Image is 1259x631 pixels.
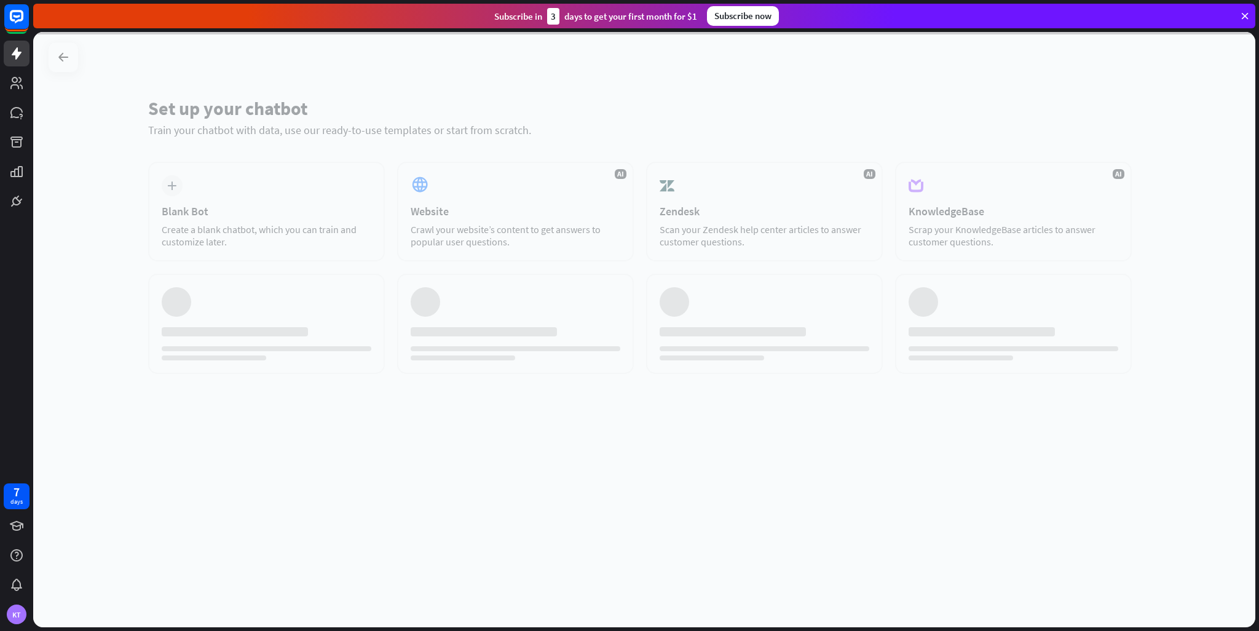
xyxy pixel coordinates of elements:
[707,6,779,26] div: Subscribe now
[7,605,26,624] div: KT
[4,483,30,509] a: 7 days
[547,8,559,25] div: 3
[10,498,23,506] div: days
[494,8,697,25] div: Subscribe in days to get your first month for $1
[14,486,20,498] div: 7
